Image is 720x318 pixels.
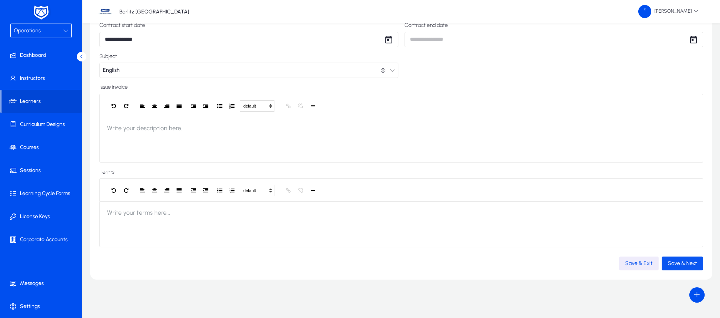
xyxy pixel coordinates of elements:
[103,63,120,78] span: English
[12,12,18,18] img: logo_orange.svg
[173,185,185,196] button: Justify Full
[2,136,84,159] a: Courses
[2,205,84,228] a: License Keys
[2,67,84,90] a: Instructors
[76,45,83,51] img: tab_keywords_by_traffic_grey.svg
[638,5,651,18] img: 58.png
[98,4,112,19] img: 37.jpg
[2,113,84,136] a: Curriculum Designs
[686,32,701,47] button: Open calendar
[120,101,132,112] button: Redo
[160,101,173,112] button: Justify Right
[2,228,84,251] a: Corporate Accounts
[240,100,274,112] button: default
[199,101,211,112] button: Outdent
[173,101,185,112] button: Justify Full
[12,20,18,26] img: website_grey.svg
[160,185,173,196] button: Justify Right
[2,75,84,82] span: Instructors
[99,22,398,28] label: Contract start date
[187,101,199,112] button: Indent
[668,260,697,267] span: Save & Next
[20,20,84,26] div: Domain: [DOMAIN_NAME]
[2,144,84,151] span: Courses
[107,185,120,196] button: Undo
[213,185,226,196] button: Unordered List
[136,185,148,196] button: Justify Left
[226,101,238,112] button: Ordered List
[85,45,129,50] div: Keywords by Traffic
[199,185,211,196] button: Outdent
[99,84,703,90] label: Issue invoice
[21,45,27,51] img: tab_domain_overview_orange.svg
[213,101,226,112] button: Unordered List
[405,22,703,28] label: Contract end date
[99,201,178,224] span: Write your terms here...
[99,53,398,60] label: Subject
[29,45,69,50] div: Domain Overview
[625,260,652,267] span: Save & Exit
[638,5,699,18] span: [PERSON_NAME]
[240,185,274,196] button: default
[2,272,84,295] a: Messages
[148,101,160,112] button: Justify Center
[662,257,703,270] button: Save & Next
[120,185,132,196] button: Redo
[2,295,84,318] a: Settings
[31,5,51,21] img: white-logo.png
[2,190,84,197] span: Learning Cycle Forms
[2,98,82,105] span: Learners
[2,121,84,128] span: Curriculum Designs
[307,101,319,112] button: Horizontal Line
[381,32,396,47] button: Open calendar
[2,213,84,220] span: License Keys
[119,8,189,15] p: Berlitz [GEOGRAPHIC_DATA]
[136,101,148,112] button: Justify Left
[187,185,199,196] button: Indent
[619,257,659,270] button: Save & Exit
[2,236,84,243] span: Corporate Accounts
[99,117,192,139] span: Write your description here...
[226,185,238,196] button: Ordered List
[107,101,120,112] button: Undo
[632,5,705,18] button: [PERSON_NAME]
[148,185,160,196] button: Justify Center
[2,280,84,287] span: Messages
[307,185,319,196] button: Horizontal Line
[21,12,38,18] div: v 4.0.25
[2,159,84,182] a: Sessions
[2,51,84,59] span: Dashboard
[2,182,84,205] a: Learning Cycle Forms
[14,27,41,34] span: Operations
[2,303,84,310] span: Settings
[99,169,703,175] label: Terms
[2,167,84,174] span: Sessions
[2,44,84,67] a: Dashboard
